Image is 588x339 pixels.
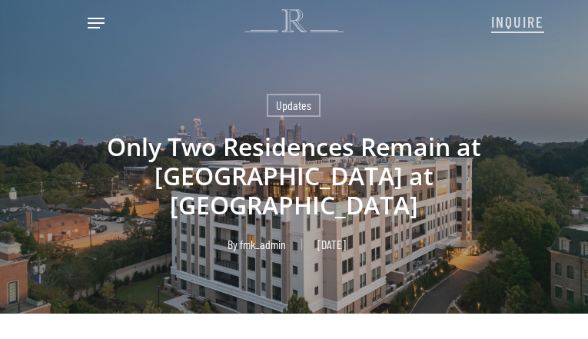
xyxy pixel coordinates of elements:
[88,15,105,31] a: Navigation Menu
[491,12,544,31] span: INQUIRE
[491,5,544,37] a: INQUIRE
[240,237,286,251] a: fmk_admin
[301,239,361,250] span: [DATE]
[35,117,553,235] h1: Only Two Residences Remain at [GEOGRAPHIC_DATA] at [GEOGRAPHIC_DATA]
[267,94,321,117] a: Updates
[228,239,238,250] span: By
